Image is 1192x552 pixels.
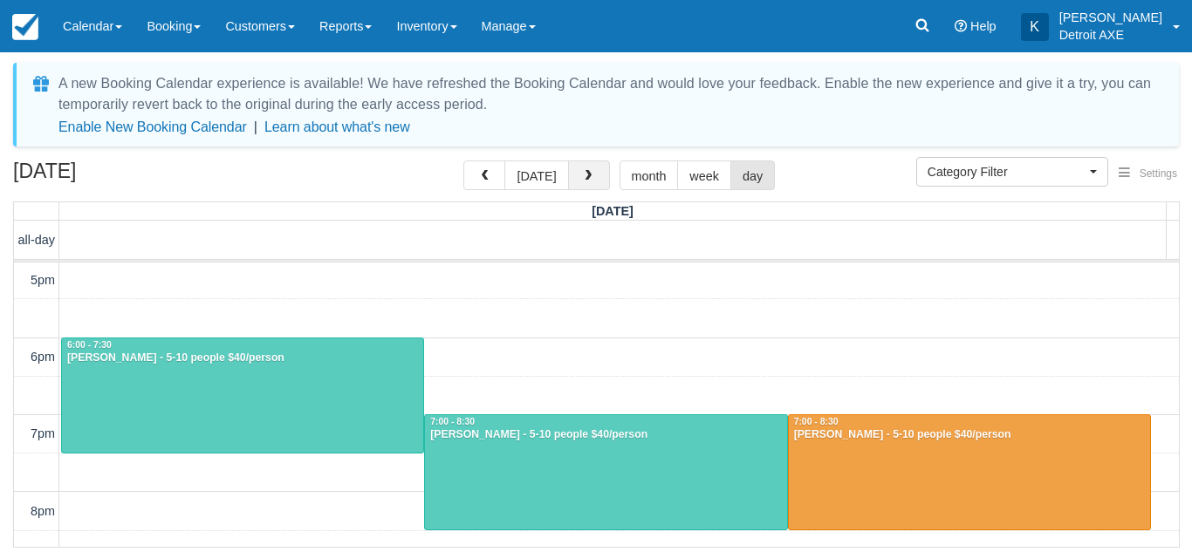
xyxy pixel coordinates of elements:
[928,163,1086,181] span: Category Filter
[424,414,787,530] a: 7:00 - 8:30[PERSON_NAME] - 5-10 people $40/person
[58,119,247,136] button: Enable New Booking Calendar
[31,426,55,440] span: 7pm
[12,14,38,40] img: checkfront-main-nav-mini-logo.png
[1059,26,1162,44] p: Detroit AXE
[677,160,731,190] button: week
[31,350,55,364] span: 6pm
[67,340,112,350] span: 6:00 - 7:30
[254,119,257,134] span: |
[429,428,782,442] div: [PERSON_NAME] - 5-10 people $40/person
[31,504,55,518] span: 8pm
[1059,9,1162,26] p: [PERSON_NAME]
[1108,161,1188,187] button: Settings
[61,337,424,453] a: 6:00 - 7:30[PERSON_NAME] - 5-10 people $40/person
[794,417,839,426] span: 7:00 - 8:30
[916,157,1108,187] button: Category Filter
[970,19,997,33] span: Help
[430,417,475,426] span: 7:00 - 8:30
[18,233,55,247] span: all-day
[264,119,410,134] a: Learn about what's new
[793,428,1146,442] div: [PERSON_NAME] - 5-10 people $40/person
[1140,167,1177,180] span: Settings
[1021,13,1049,41] div: K
[788,414,1151,530] a: 7:00 - 8:30[PERSON_NAME] - 5-10 people $40/person
[592,204,634,218] span: [DATE]
[31,273,55,287] span: 5pm
[66,351,419,365] div: [PERSON_NAME] - 5-10 people $40/person
[504,160,568,190] button: [DATE]
[955,20,967,32] i: Help
[620,160,679,190] button: month
[58,73,1158,115] div: A new Booking Calendar experience is available! We have refreshed the Booking Calendar and would ...
[13,160,234,193] h2: [DATE]
[730,160,775,190] button: day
